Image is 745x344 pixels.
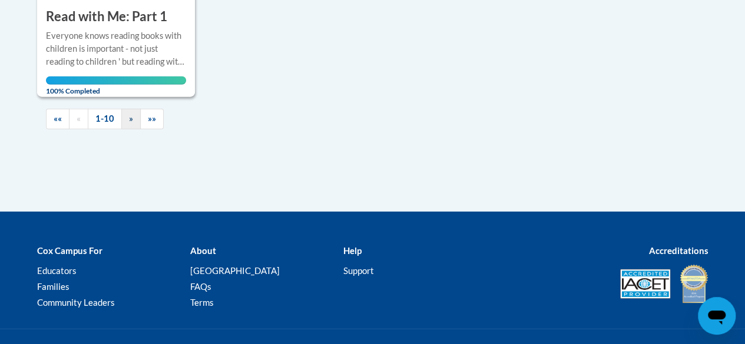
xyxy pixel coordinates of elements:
h3: Read with Me: Part 1 [46,8,167,26]
a: Previous [69,109,88,129]
div: Everyone knows reading books with children is important - not just reading to children ' but read... [46,29,186,68]
a: Support [343,265,373,276]
span: «« [54,113,62,123]
iframe: Button to launch messaging window [698,297,736,335]
span: 100% Completed [46,76,186,95]
b: Cox Campus For [37,245,102,256]
b: Help [343,245,361,256]
a: Educators [37,265,77,276]
a: Begining [46,109,69,129]
b: About [190,245,216,256]
a: Terms [190,297,213,308]
a: Community Leaders [37,297,115,308]
a: Next [121,109,141,129]
span: »» [148,113,156,123]
a: [GEOGRAPHIC_DATA] [190,265,279,276]
a: Families [37,281,69,292]
a: FAQs [190,281,211,292]
div: Your progress [46,76,186,85]
a: 1-10 [88,109,122,129]
img: IDA® Accredited [679,263,708,305]
img: Accredited IACET® Provider [620,269,670,299]
b: Accreditations [649,245,708,256]
a: End [140,109,164,129]
span: » [129,113,133,123]
span: « [77,113,81,123]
